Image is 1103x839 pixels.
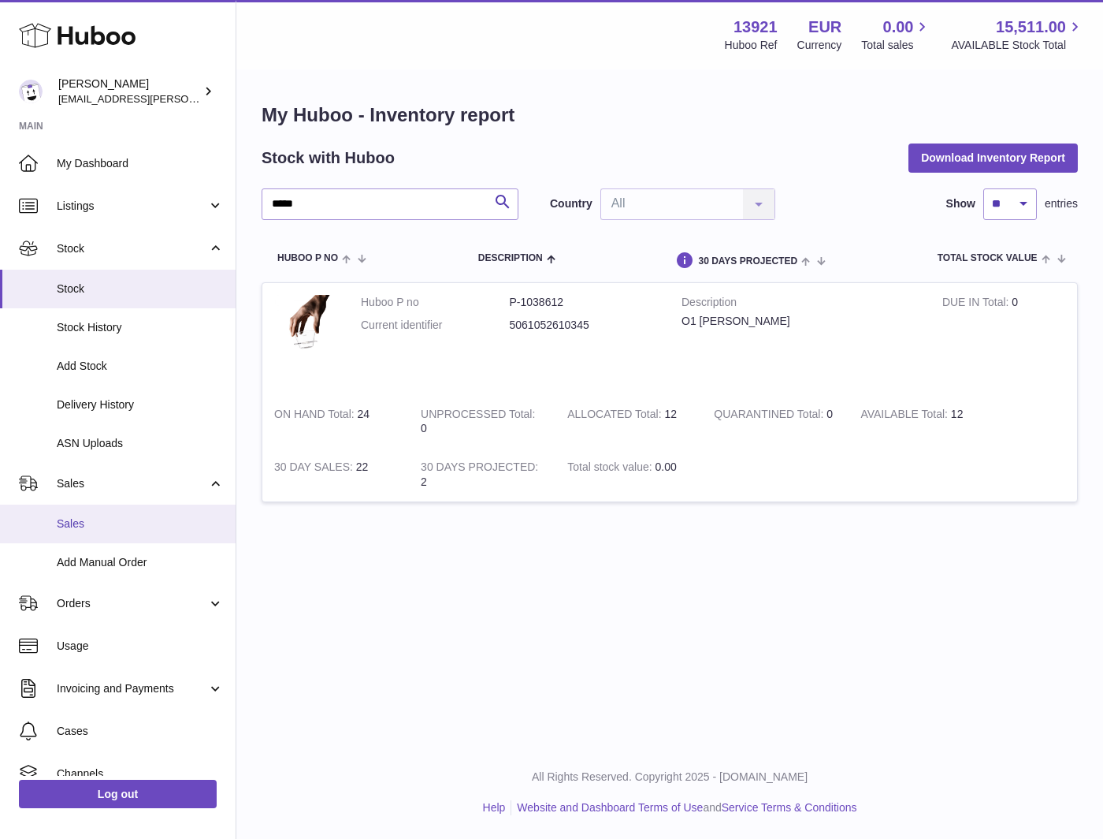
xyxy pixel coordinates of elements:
[938,253,1038,263] span: Total stock value
[930,283,1077,395] td: 0
[681,295,919,314] strong: Description
[262,448,409,502] td: 22
[57,681,207,696] span: Invoicing and Payments
[57,241,207,256] span: Stock
[550,196,592,211] label: Country
[57,436,224,451] span: ASN Uploads
[262,395,409,449] td: 24
[57,516,224,531] span: Sales
[409,395,555,449] td: 0
[262,103,1078,128] h1: My Huboo - Inventory report
[797,38,842,53] div: Currency
[277,253,338,263] span: Huboo P no
[57,596,207,611] span: Orders
[510,295,659,310] dd: P-1038612
[942,296,1012,312] strong: DUE IN Total
[249,770,1090,785] p: All Rights Reserved. Copyright 2025 - [DOMAIN_NAME]
[274,461,356,477] strong: 30 DAY SALES
[861,17,931,53] a: 0.00 Total sales
[57,555,224,570] span: Add Manual Order
[421,408,535,424] strong: UNPROCESSED Total
[725,38,778,53] div: Huboo Ref
[57,724,224,739] span: Cases
[57,359,224,374] span: Add Stock
[722,801,857,814] a: Service Terms & Conditions
[57,766,224,781] span: Channels
[19,780,217,808] a: Log out
[951,38,1084,53] span: AVAILABLE Stock Total
[510,318,659,333] dd: 5061052610345
[57,156,224,171] span: My Dashboard
[57,476,207,491] span: Sales
[860,408,950,424] strong: AVAILABLE Total
[478,253,543,263] span: Description
[57,199,207,214] span: Listings
[883,17,914,38] span: 0.00
[567,408,664,424] strong: ALLOCATED Total
[483,801,506,814] a: Help
[951,17,1084,53] a: 15,511.00 AVAILABLE Stock Total
[517,801,703,814] a: Website and Dashboard Terms of Use
[946,196,975,211] label: Show
[409,448,555,502] td: 2
[826,408,833,420] span: 0
[57,397,224,412] span: Delivery History
[681,314,919,329] div: O1 [PERSON_NAME]
[274,295,337,379] img: product image
[57,639,224,654] span: Usage
[58,92,316,105] span: [EMAIL_ADDRESS][PERSON_NAME][DOMAIN_NAME]
[421,461,538,477] strong: 30 DAYS PROJECTED
[567,461,655,477] strong: Total stock value
[19,80,43,103] img: europe@orea.uk
[714,408,826,424] strong: QUARANTINED Total
[698,256,797,267] span: 30 DAYS PROJECTED
[861,38,931,53] span: Total sales
[849,395,995,449] td: 12
[274,408,358,424] strong: ON HAND Total
[1045,196,1078,211] span: entries
[58,76,200,106] div: [PERSON_NAME]
[361,318,510,333] dt: Current identifier
[655,461,677,473] span: 0.00
[733,17,778,38] strong: 13921
[57,282,224,296] span: Stock
[511,800,856,815] li: and
[996,17,1066,38] span: 15,511.00
[57,320,224,335] span: Stock History
[808,17,841,38] strong: EUR
[555,395,702,449] td: 12
[361,295,510,310] dt: Huboo P no
[908,144,1078,172] button: Download Inventory Report
[262,147,395,169] h2: Stock with Huboo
